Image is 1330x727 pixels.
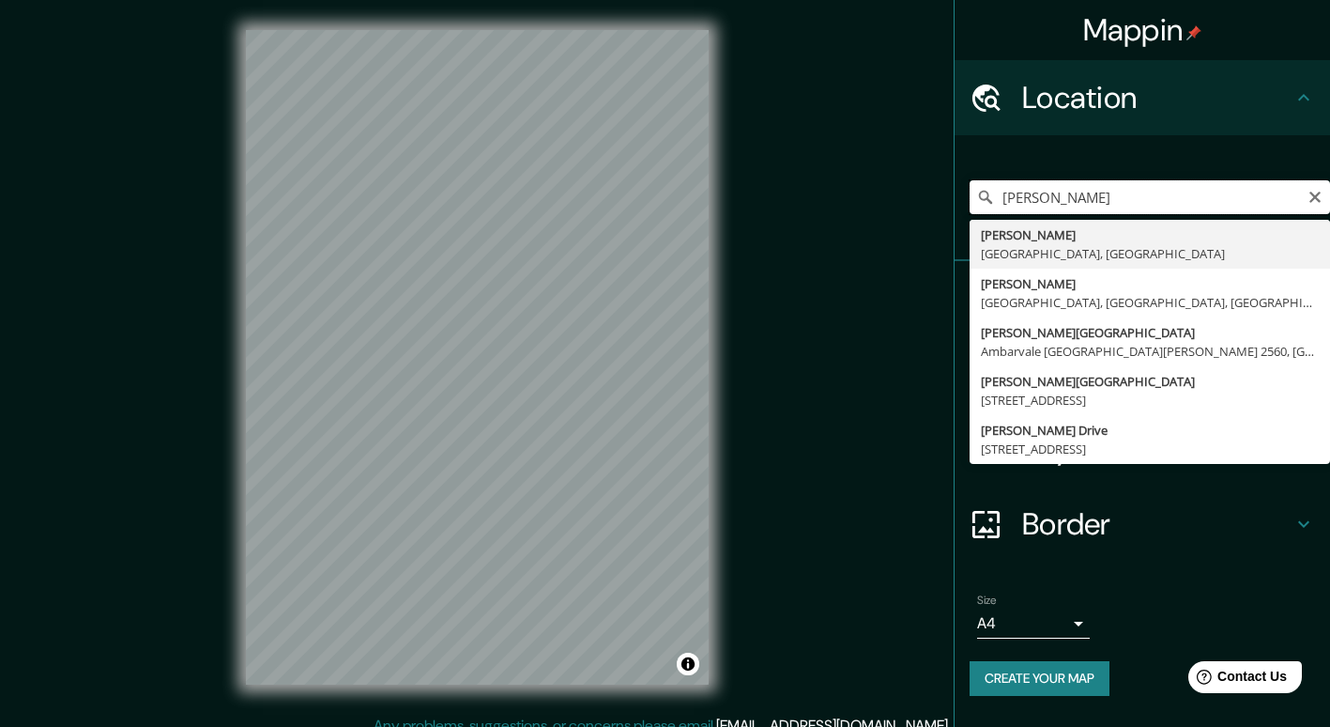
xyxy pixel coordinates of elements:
h4: Mappin [1083,11,1202,49]
div: [STREET_ADDRESS] [981,440,1319,458]
div: [PERSON_NAME][GEOGRAPHIC_DATA] [981,372,1319,391]
div: [STREET_ADDRESS] [981,391,1319,410]
div: [GEOGRAPHIC_DATA], [GEOGRAPHIC_DATA] [981,244,1319,263]
div: Border [955,487,1330,562]
canvas: Map [246,30,709,685]
div: Pins [955,261,1330,336]
label: Size [977,593,997,609]
div: A4 [977,609,1090,639]
button: Clear [1307,187,1322,205]
div: Layout [955,411,1330,487]
div: Style [955,336,1330,411]
div: Location [955,60,1330,135]
h4: Location [1022,79,1292,116]
div: [GEOGRAPHIC_DATA], [GEOGRAPHIC_DATA], [GEOGRAPHIC_DATA] [981,293,1319,312]
div: Ambarvale [GEOGRAPHIC_DATA][PERSON_NAME] 2560, [GEOGRAPHIC_DATA] [981,342,1319,361]
div: [PERSON_NAME][GEOGRAPHIC_DATA] [981,323,1319,342]
div: [PERSON_NAME] Drive [981,421,1319,440]
h4: Layout [1022,430,1292,468]
div: [PERSON_NAME] [981,274,1319,293]
button: Create your map [970,661,1109,696]
iframe: Help widget launcher [1163,654,1309,706]
button: Toggle attribution [677,653,699,675]
h4: Border [1022,505,1292,543]
input: Pick your city or area [970,180,1330,214]
img: pin-icon.png [1186,25,1201,40]
div: [PERSON_NAME] [981,225,1319,244]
